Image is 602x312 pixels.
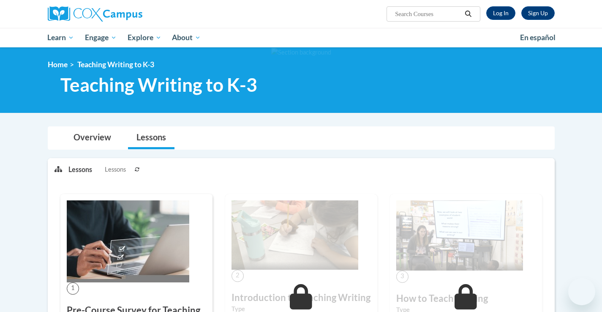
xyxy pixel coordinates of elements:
[568,278,595,305] iframe: Button to launch messaging window
[68,165,92,174] p: Lessons
[35,28,567,47] div: Main menu
[48,6,142,22] img: Cox Campus
[47,33,74,43] span: Learn
[515,29,561,47] a: En español
[271,48,331,57] img: Section background
[396,271,409,283] span: 3
[122,28,167,47] a: Explore
[48,60,68,69] a: Home
[128,127,174,149] a: Lessons
[521,6,555,20] a: Register
[486,6,515,20] a: Log In
[105,165,126,174] span: Lessons
[79,28,122,47] a: Engage
[67,200,189,282] img: Course Image
[166,28,206,47] a: About
[60,74,257,96] span: Teaching Writing to K-3
[396,200,523,271] img: Course Image
[65,127,120,149] a: Overview
[520,33,556,42] span: En español
[85,33,117,43] span: Engage
[77,60,154,69] span: Teaching Writing to K-3
[128,33,161,43] span: Explore
[172,33,201,43] span: About
[67,282,79,295] span: 1
[394,9,462,19] input: Search Courses
[232,270,244,282] span: 2
[396,292,536,305] h3: How to Teach Writing
[42,28,80,47] a: Learn
[48,6,208,22] a: Cox Campus
[462,9,474,19] button: Search
[232,291,371,304] h3: Introduction to Teaching Writing
[232,200,358,270] img: Course Image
